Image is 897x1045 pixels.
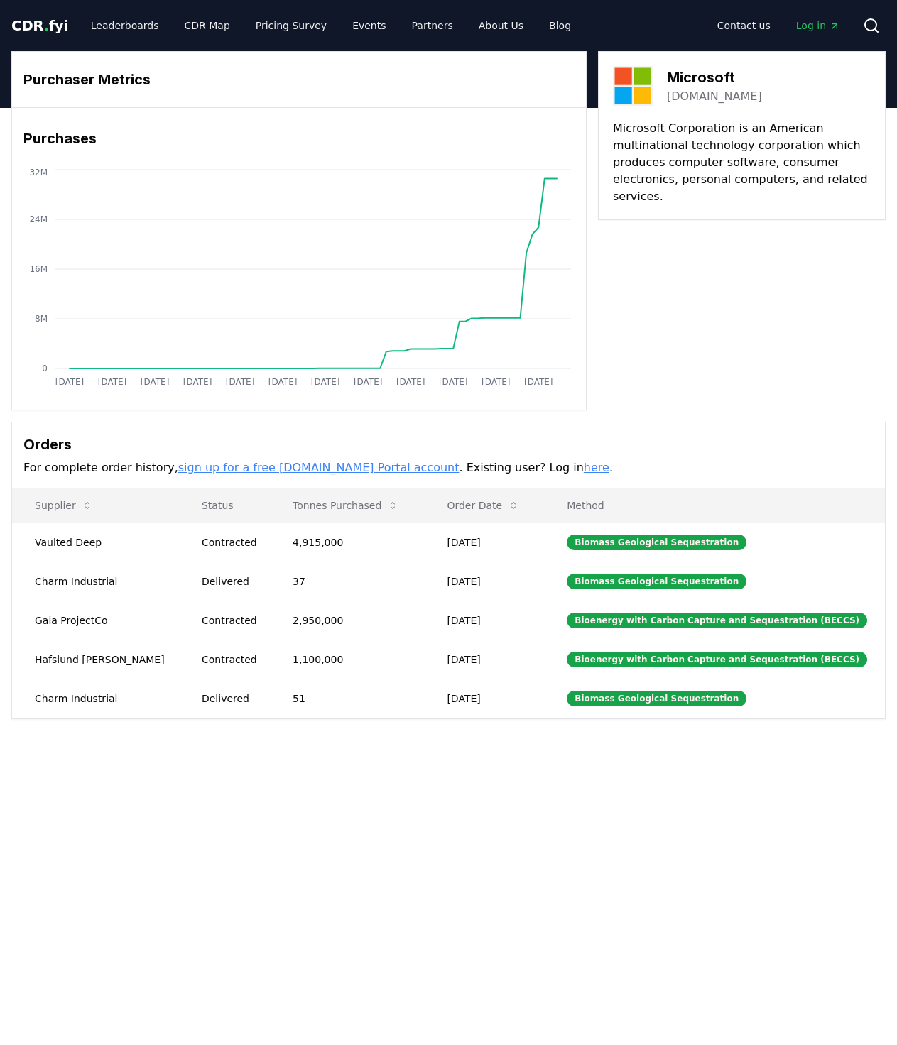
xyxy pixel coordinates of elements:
tspan: [DATE] [311,377,340,387]
h3: Orders [23,434,874,455]
td: 4,915,000 [270,522,424,562]
span: CDR fyi [11,17,68,34]
p: For complete order history, . Existing user? Log in . [23,459,874,476]
a: Partners [401,13,464,38]
tspan: [DATE] [524,377,553,387]
a: Log in [785,13,852,38]
div: Delivered [202,574,259,589]
div: Biomass Geological Sequestration [567,691,746,706]
a: sign up for a free [DOMAIN_NAME] Portal account [178,461,460,474]
a: Contact us [706,13,782,38]
tspan: 32M [29,168,48,177]
img: Microsoft-logo [613,66,653,106]
td: [DATE] [424,601,544,640]
h3: Purchaser Metrics [23,69,575,90]
tspan: [DATE] [55,377,85,387]
h3: Microsoft [667,67,762,88]
td: 51 [270,679,424,718]
tspan: [DATE] [439,377,468,387]
div: Contracted [202,652,259,667]
td: [DATE] [424,640,544,679]
p: Status [190,498,259,513]
tspan: [DATE] [268,377,298,387]
td: 1,100,000 [270,640,424,679]
div: Contracted [202,535,259,549]
a: About Us [467,13,535,38]
a: Pricing Survey [244,13,338,38]
td: Gaia ProjectCo [12,601,179,640]
tspan: 24M [29,214,48,224]
a: Leaderboards [80,13,170,38]
td: [DATE] [424,522,544,562]
h3: Purchases [23,128,575,149]
tspan: [DATE] [354,377,383,387]
td: Charm Industrial [12,562,179,601]
div: Contracted [202,613,259,628]
a: CDR.fyi [11,16,68,35]
nav: Main [706,13,852,38]
span: Log in [796,18,840,33]
p: Method [555,498,874,513]
div: Biomass Geological Sequestration [567,535,746,550]
tspan: [DATE] [141,377,170,387]
span: . [44,17,49,34]
a: Blog [538,13,582,38]
tspan: [DATE] [482,377,511,387]
button: Order Date [435,491,531,520]
td: [DATE] [424,562,544,601]
tspan: [DATE] [226,377,255,387]
tspan: [DATE] [396,377,425,387]
div: Delivered [202,691,259,706]
div: Bioenergy with Carbon Capture and Sequestration (BECCS) [567,652,867,667]
a: here [584,461,609,474]
td: 2,950,000 [270,601,424,640]
td: Vaulted Deep [12,522,179,562]
button: Tonnes Purchased [281,491,410,520]
button: Supplier [23,491,104,520]
tspan: [DATE] [183,377,212,387]
tspan: 8M [35,314,48,324]
tspan: [DATE] [98,377,127,387]
td: [DATE] [424,679,544,718]
a: Events [341,13,397,38]
td: Charm Industrial [12,679,179,718]
div: Bioenergy with Carbon Capture and Sequestration (BECCS) [567,613,867,628]
div: Biomass Geological Sequestration [567,574,746,589]
p: Microsoft Corporation is an American multinational technology corporation which produces computer... [613,120,871,205]
tspan: 16M [29,264,48,274]
a: CDR Map [173,13,241,38]
td: Hafslund [PERSON_NAME] [12,640,179,679]
nav: Main [80,13,582,38]
a: [DOMAIN_NAME] [667,88,762,105]
tspan: 0 [42,363,48,373]
td: 37 [270,562,424,601]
